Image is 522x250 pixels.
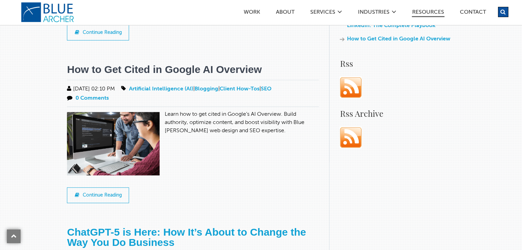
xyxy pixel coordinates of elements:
[358,10,390,17] a: Industries
[67,226,306,248] a: ChatGPT-5 is Here: How It’s About to Change the Way You Do Business
[67,110,319,135] p: Learn how to get cited in Google’s AI Overview. Build authority, optimize content, and boost visi...
[260,86,271,92] a: SEO
[21,2,76,23] a: logo
[340,57,458,70] h4: Rss
[65,86,115,92] span: [DATE] 02:10 PM
[67,64,262,75] a: How to Get Cited in Google AI Overview
[75,96,108,101] a: 0 Comments
[460,10,486,17] a: Contact
[340,126,362,148] img: rss.png
[276,10,295,17] a: ABOUT
[67,187,129,203] a: Continue Reading
[67,112,164,180] img: 2 professionals looking at a computer that shows Google SERP result for How to Get Cited in Googl...
[310,10,336,17] a: SERVICES
[412,10,444,17] a: Resources
[119,86,271,92] span: | | |
[340,76,362,98] img: rss.png
[219,86,259,92] a: Client How-Tos
[340,107,458,120] h4: Rss Archive
[347,36,450,42] a: How to Get Cited in Google AI Overview
[129,86,193,92] a: Artificial Intelligence (AI)
[67,25,129,40] a: Continue Reading
[194,86,218,92] a: Blogging
[243,10,260,17] a: Work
